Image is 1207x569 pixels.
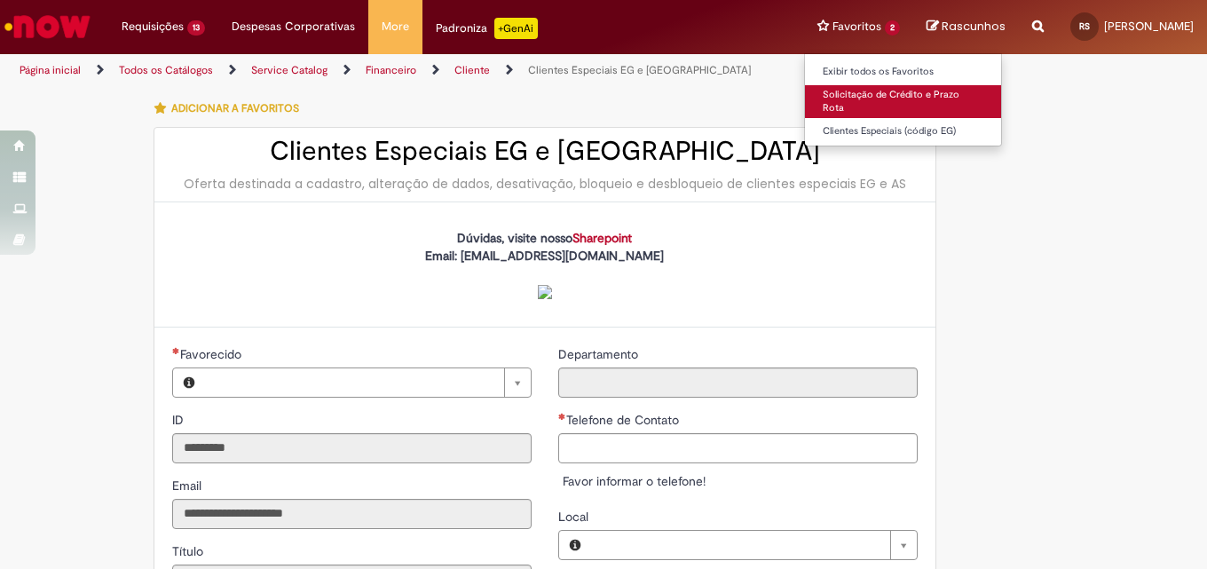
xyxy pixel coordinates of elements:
[566,412,682,428] span: Telefone de Contato
[538,285,552,299] img: sys_attachment.do
[172,175,918,193] div: Oferta destinada a cadastro, alteração de dados, desativação, bloqueio e desbloqueio de clientes ...
[172,412,187,428] span: Somente leitura - ID
[832,18,881,36] span: Favoritos
[454,63,490,77] a: Cliente
[558,413,566,420] span: Necessários
[122,18,184,36] span: Requisições
[805,85,1001,118] a: Solicitação de Crédito e Prazo Rota
[436,18,538,39] div: Padroniza
[2,9,93,44] img: ServiceNow
[558,367,918,398] input: Departamento
[172,477,205,494] label: Somente leitura - Email
[119,63,213,77] a: Todos os Catálogos
[494,18,538,39] p: +GenAi
[251,63,327,77] a: Service Catalog
[528,63,751,77] a: Clientes Especiais EG e [GEOGRAPHIC_DATA]
[1104,19,1194,34] span: [PERSON_NAME]
[558,433,918,463] input: Telefone de Contato
[172,542,207,560] label: Somente leitura - Título
[885,20,900,36] span: 2
[205,368,531,397] a: Limpar campo Favorecido
[172,499,532,529] input: Email
[1079,20,1090,32] span: RS
[805,122,1001,141] a: Clientes Especiais (código EG)
[558,509,592,525] span: Local
[591,531,917,559] a: Limpar campo Local
[173,368,205,397] button: Favorecido, Visualizar este registro
[172,347,180,354] span: Necessários
[154,90,309,127] button: Adicionar a Favoritos
[13,54,792,87] ul: Trilhas de página
[366,63,416,77] a: Financeiro
[172,543,207,559] span: Somente leitura - Título
[558,345,642,363] label: Somente leitura - Departamento
[232,18,355,36] span: Despesas Corporativas
[805,62,1001,82] a: Exibir todos os Favoritos
[558,346,642,362] span: Somente leitura - Departamento
[172,411,187,429] label: Somente leitura - ID
[187,20,205,36] span: 13
[180,346,245,362] span: Necessários - Favorecido
[171,101,299,115] span: Adicionar a Favoritos
[559,531,591,559] button: Local, Visualizar este registro
[425,248,664,299] strong: Email: [EMAIL_ADDRESS][DOMAIN_NAME]
[804,53,1002,146] ul: Favoritos
[457,230,632,246] strong: Dúvidas, visite nosso
[172,137,918,166] h2: Clientes Especiais EG e [GEOGRAPHIC_DATA]
[558,468,918,494] div: Favor informar o telefone!
[572,230,632,246] a: Sharepoint
[20,63,81,77] a: Página inicial
[382,18,409,36] span: More
[942,18,1006,35] span: Rascunhos
[172,478,205,494] span: Somente leitura - Email
[172,433,532,463] input: ID
[927,19,1006,36] a: Rascunhos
